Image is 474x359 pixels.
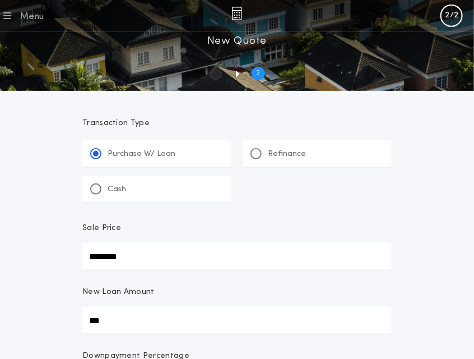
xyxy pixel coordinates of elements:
[268,149,306,160] p: Refinance
[82,307,392,334] input: New Loan Amount
[257,69,261,78] h2: 2
[82,118,392,129] p: Transaction Type
[20,10,44,24] div: Menu
[108,184,126,195] p: Cash
[82,223,121,234] p: Sale Price
[82,287,155,298] p: New Loan Amount
[231,7,242,20] img: img
[82,243,392,270] input: Sale Price
[108,149,175,160] p: Purchase W/ Loan
[207,32,267,50] h1: New Quote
